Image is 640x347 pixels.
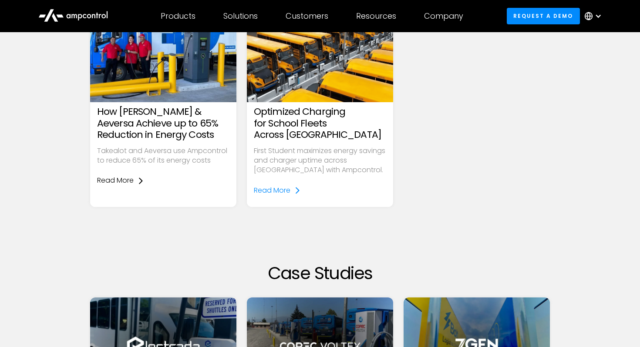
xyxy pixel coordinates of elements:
div: Customers [286,11,328,21]
a: Read More [97,176,144,185]
p: First Student maximizes energy savings and charger uptime across [GEOGRAPHIC_DATA] with Ampcontrol. [254,146,386,175]
h2: Case Studies [90,263,550,284]
h3: Optimized Charging for School Fleets Across [GEOGRAPHIC_DATA] [254,106,386,140]
div: Products [161,11,195,21]
div: Read More [254,186,290,195]
div: Company [424,11,463,21]
div: Solutions [223,11,258,21]
a: Request a demo [507,8,580,24]
div: Resources [356,11,396,21]
div: Read More [97,176,134,185]
p: Takealot and Aeversa use Ampcontrol to reduce 65% of its energy costs [97,146,229,166]
a: Read More [254,186,301,195]
h3: How [PERSON_NAME] & Aeversa Achieve up to 65% Reduction in Energy Costs [97,106,229,140]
